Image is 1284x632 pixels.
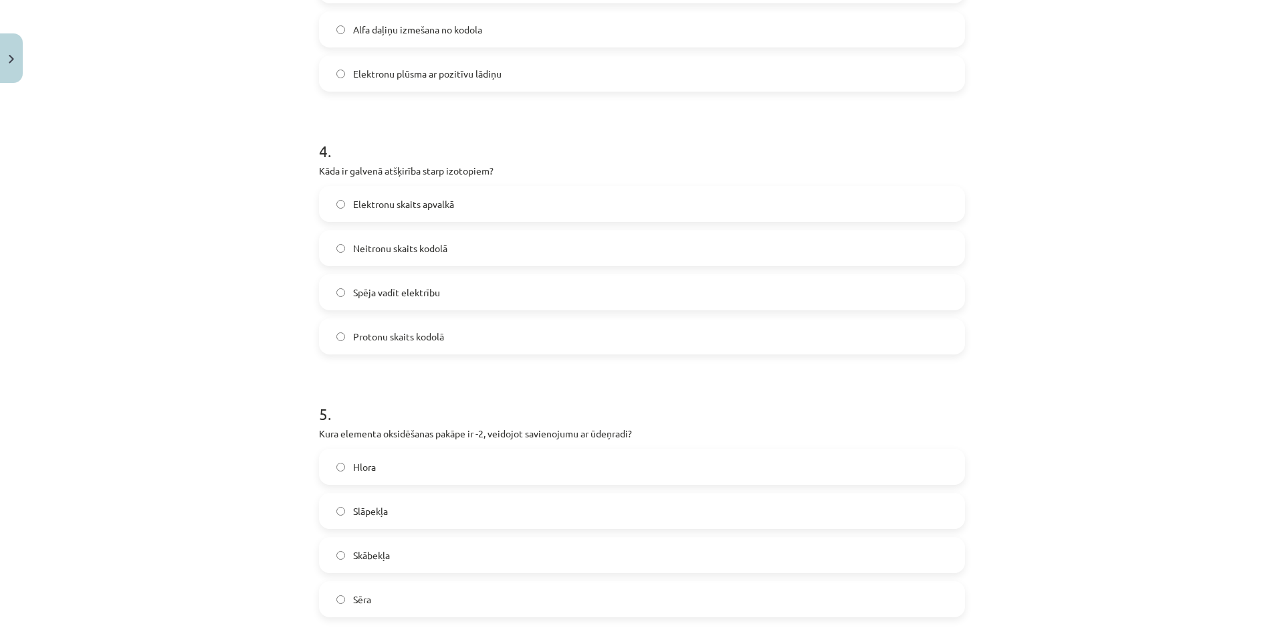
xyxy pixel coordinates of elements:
span: Sēra [353,593,371,607]
input: Sēra [336,595,345,604]
span: Spēja vadīt elektrību [353,286,440,300]
span: Slāpekļa [353,504,388,518]
img: icon-close-lesson-0947bae3869378f0d4975bcd49f059093ad1ed9edebbc8119c70593378902aed.svg [9,55,14,64]
input: Elektronu skaits apvalkā [336,200,345,209]
input: Hlora [336,463,345,471]
input: Protonu skaits kodolā [336,332,345,341]
span: Protonu skaits kodolā [353,330,444,344]
h1: 5 . [319,381,965,423]
span: Elektronu plūsma ar pozitīvu lādiņu [353,67,502,81]
p: Kura elementa oksidēšanas pakāpe ir -2, veidojot savienojumu ar ūdeņradi? [319,427,965,441]
h1: 4 . [319,118,965,160]
input: Slāpekļa [336,507,345,516]
span: Neitronu skaits kodolā [353,241,447,255]
span: Elektronu skaits apvalkā [353,197,454,211]
input: Skābekļa [336,551,345,560]
span: Skābekļa [353,548,390,562]
input: Elektronu plūsma ar pozitīvu lādiņu [336,70,345,78]
input: Alfa daļiņu izmešana no kodola [336,25,345,34]
span: Hlora [353,460,376,474]
p: Kāda ir galvenā atšķirība starp izotopiem? [319,164,965,178]
input: Spēja vadīt elektrību [336,288,345,297]
span: Alfa daļiņu izmešana no kodola [353,23,482,37]
input: Neitronu skaits kodolā [336,244,345,253]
